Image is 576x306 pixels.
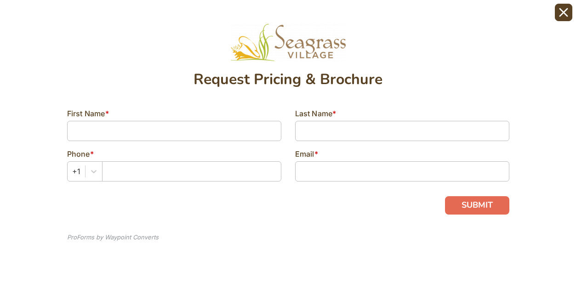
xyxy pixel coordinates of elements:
[67,109,105,118] span: First Name
[295,149,314,159] span: Email
[555,4,572,21] button: Close
[295,109,333,118] span: Last Name
[445,196,509,215] button: SUBMIT
[67,233,159,242] div: ProForms by Waypoint Converts
[67,149,90,159] span: Phone
[231,24,346,61] img: dbc022cc-0bd5-48cf-be2c-812a0b082873.png
[67,72,509,87] div: Request Pricing & Brochure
